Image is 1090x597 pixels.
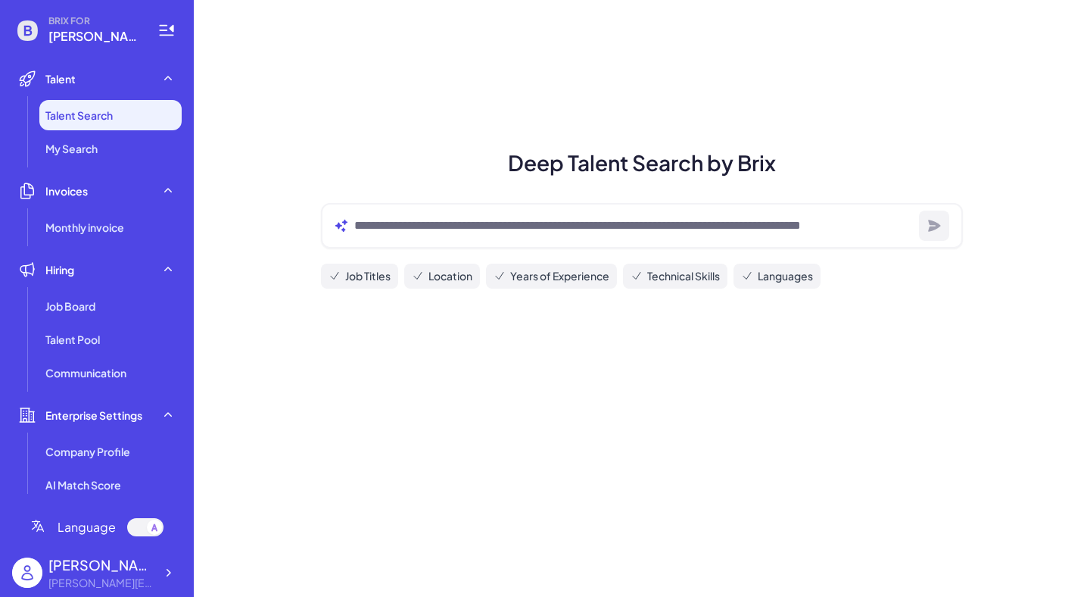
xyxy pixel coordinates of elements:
[48,575,154,591] div: monica@joinbrix.com
[48,27,139,45] span: monica@joinbrix.com
[45,108,113,123] span: Talent Search
[647,268,720,284] span: Technical Skills
[45,262,74,277] span: Hiring
[45,183,88,198] span: Invoices
[510,268,609,284] span: Years of Experience
[45,365,126,380] span: Communication
[303,147,981,179] h1: Deep Talent Search by Brix
[45,444,130,459] span: Company Profile
[58,518,116,536] span: Language
[45,332,100,347] span: Talent Pool
[45,141,98,156] span: My Search
[12,558,42,588] img: user_logo.png
[48,555,154,575] div: monica zhou
[48,15,139,27] span: BRIX FOR
[45,477,121,492] span: AI Match Score
[758,268,813,284] span: Languages
[45,71,76,86] span: Talent
[45,298,95,314] span: Job Board
[45,220,124,235] span: Monthly invoice
[345,268,391,284] span: Job Titles
[45,408,142,423] span: Enterprise Settings
[428,268,472,284] span: Location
